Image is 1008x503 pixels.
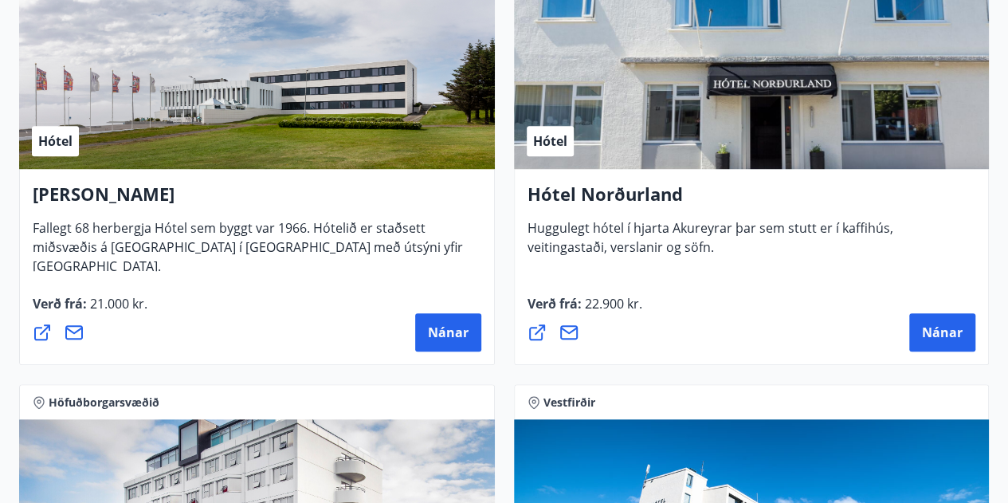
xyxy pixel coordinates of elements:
[528,219,893,269] span: Huggulegt hótel í hjarta Akureyrar þar sem stutt er í kaffihús, veitingastaði, verslanir og söfn.
[38,132,73,150] span: Hótel
[922,324,963,341] span: Nánar
[33,295,147,325] span: Verð frá :
[582,295,642,312] span: 22.900 kr.
[528,295,642,325] span: Verð frá :
[415,313,481,352] button: Nánar
[33,182,481,218] h4: [PERSON_NAME]
[33,219,463,288] span: Fallegt 68 herbergja Hótel sem byggt var 1966. Hótelið er staðsett miðsvæðis á [GEOGRAPHIC_DATA] ...
[428,324,469,341] span: Nánar
[528,182,976,218] h4: Hótel Norðurland
[533,132,567,150] span: Hótel
[87,295,147,312] span: 21.000 kr.
[543,395,595,411] span: Vestfirðir
[49,395,159,411] span: Höfuðborgarsvæðið
[909,313,975,352] button: Nánar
